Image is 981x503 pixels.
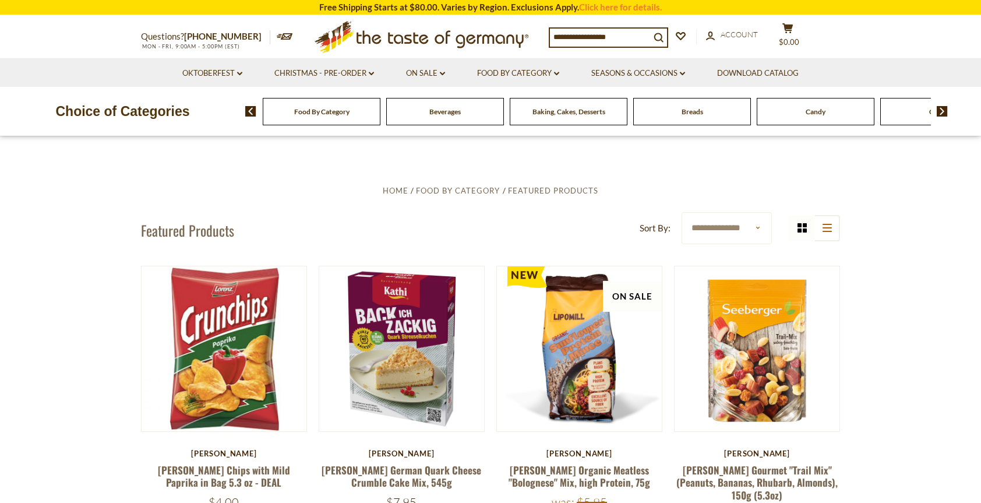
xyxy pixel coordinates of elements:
[184,31,262,41] a: [PHONE_NUMBER]
[676,463,838,502] a: [PERSON_NAME] Gourmet "Trail Mix" (Peanuts, Bananas, Rhubarb, Almonds), 150g (5.3oz)
[319,449,485,458] div: [PERSON_NAME]
[770,23,805,52] button: $0.00
[294,107,350,116] a: Food By Category
[591,67,685,80] a: Seasons & Occasions
[579,2,662,12] a: Click here for details.
[429,107,461,116] a: Beverages
[682,107,703,116] a: Breads
[383,186,408,195] a: Home
[721,30,758,39] span: Account
[406,67,445,80] a: On Sale
[532,107,605,116] a: Baking, Cakes, Desserts
[675,266,839,431] img: Seeberger Gourmet "Trail Mix" (Peanuts, Bananas, Rhubarb, Almonds), 150g (5.3oz)
[717,67,799,80] a: Download Catalog
[509,463,650,490] a: [PERSON_NAME] Organic Meatless "Bolognese" Mix, high Protein, 75g
[245,106,256,117] img: previous arrow
[142,266,306,431] img: Lorenz Crunch Chips with Mild Paprika in Bag 5.3 oz - DEAL
[416,186,500,195] a: Food By Category
[706,29,758,41] a: Account
[508,186,598,195] a: Featured Products
[141,43,240,50] span: MON - FRI, 9:00AM - 5:00PM (EST)
[497,266,662,431] img: Lamotte Organic Meatless "Bolognese" Mix, high Protein, 75g
[674,449,840,458] div: [PERSON_NAME]
[182,67,242,80] a: Oktoberfest
[640,221,671,235] label: Sort By:
[141,221,234,239] h1: Featured Products
[141,449,307,458] div: [PERSON_NAME]
[779,37,799,47] span: $0.00
[937,106,948,117] img: next arrow
[496,449,662,458] div: [PERSON_NAME]
[158,463,290,490] a: [PERSON_NAME] Chips with Mild Paprika in Bag 5.3 oz - DEAL
[477,67,559,80] a: Food By Category
[806,107,825,116] a: Candy
[322,463,481,490] a: [PERSON_NAME] German Quark Cheese Crumble Cake Mix, 545g
[274,67,374,80] a: Christmas - PRE-ORDER
[319,266,484,431] img: Kathi German Quark Cheese Crumble Cake Mix, 545g
[141,29,270,44] p: Questions?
